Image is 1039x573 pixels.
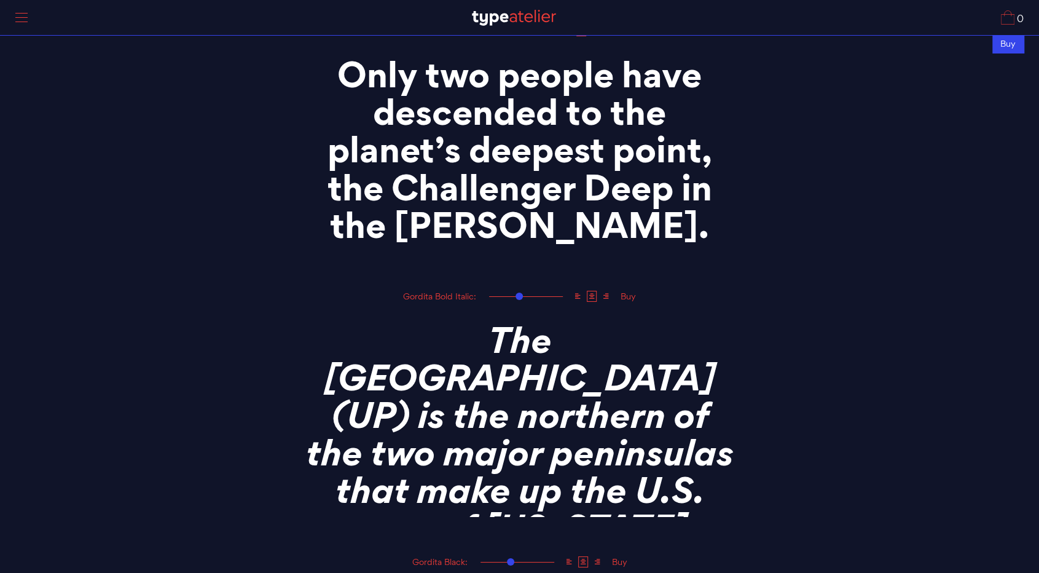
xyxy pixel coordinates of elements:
[605,26,630,36] div: Buy
[607,558,632,567] div: Buy
[1001,10,1014,25] img: Cart_Icon.svg
[616,292,641,301] div: Buy
[409,26,471,36] div: Gordita Bold:
[472,10,556,26] img: TA_Logo.svg
[305,38,735,251] textarea: Only two people have descended to the planet’s deepest point, the Challenger Deep in the [PERSON_...
[1014,14,1024,25] span: 0
[305,304,735,517] textarea: The [GEOGRAPHIC_DATA] (UP) is the northern of the two major peninsulas that make up the U.S. stat...
[398,292,481,301] div: Gordita Bold Italic:
[1001,10,1024,25] a: 0
[407,558,472,567] div: Gordita Black:
[992,35,1024,53] div: Buy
